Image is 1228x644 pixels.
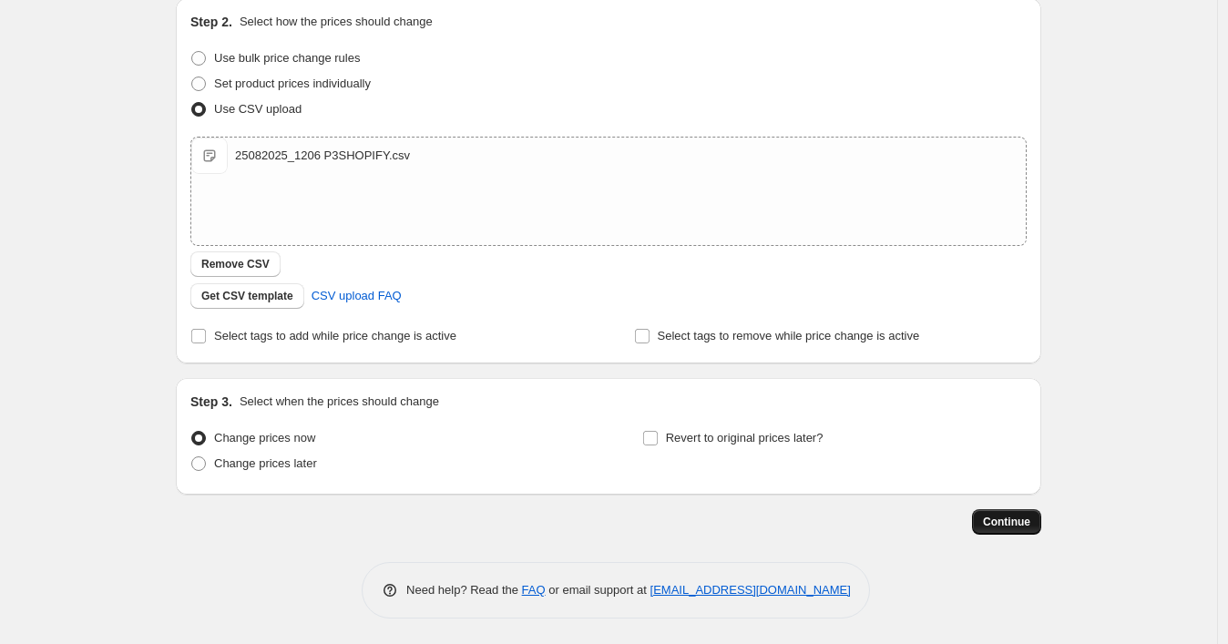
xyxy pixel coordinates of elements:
[214,51,360,65] span: Use bulk price change rules
[546,583,650,597] span: or email support at
[522,583,546,597] a: FAQ
[214,431,315,445] span: Change prices now
[240,13,433,31] p: Select how the prices should change
[301,281,413,311] a: CSV upload FAQ
[658,329,920,342] span: Select tags to remove while price change is active
[214,456,317,470] span: Change prices later
[214,102,302,116] span: Use CSV upload
[201,257,270,271] span: Remove CSV
[214,329,456,342] span: Select tags to add while price change is active
[406,583,522,597] span: Need help? Read the
[214,77,371,90] span: Set product prices individually
[235,147,410,165] div: 25082025_1206 P3SHOPIFY.csv
[190,251,281,277] button: Remove CSV
[972,509,1041,535] button: Continue
[983,515,1030,529] span: Continue
[312,287,402,305] span: CSV upload FAQ
[190,13,232,31] h2: Step 2.
[190,283,304,309] button: Get CSV template
[240,393,439,411] p: Select when the prices should change
[201,289,293,303] span: Get CSV template
[190,393,232,411] h2: Step 3.
[666,431,824,445] span: Revert to original prices later?
[650,583,851,597] a: [EMAIL_ADDRESS][DOMAIN_NAME]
